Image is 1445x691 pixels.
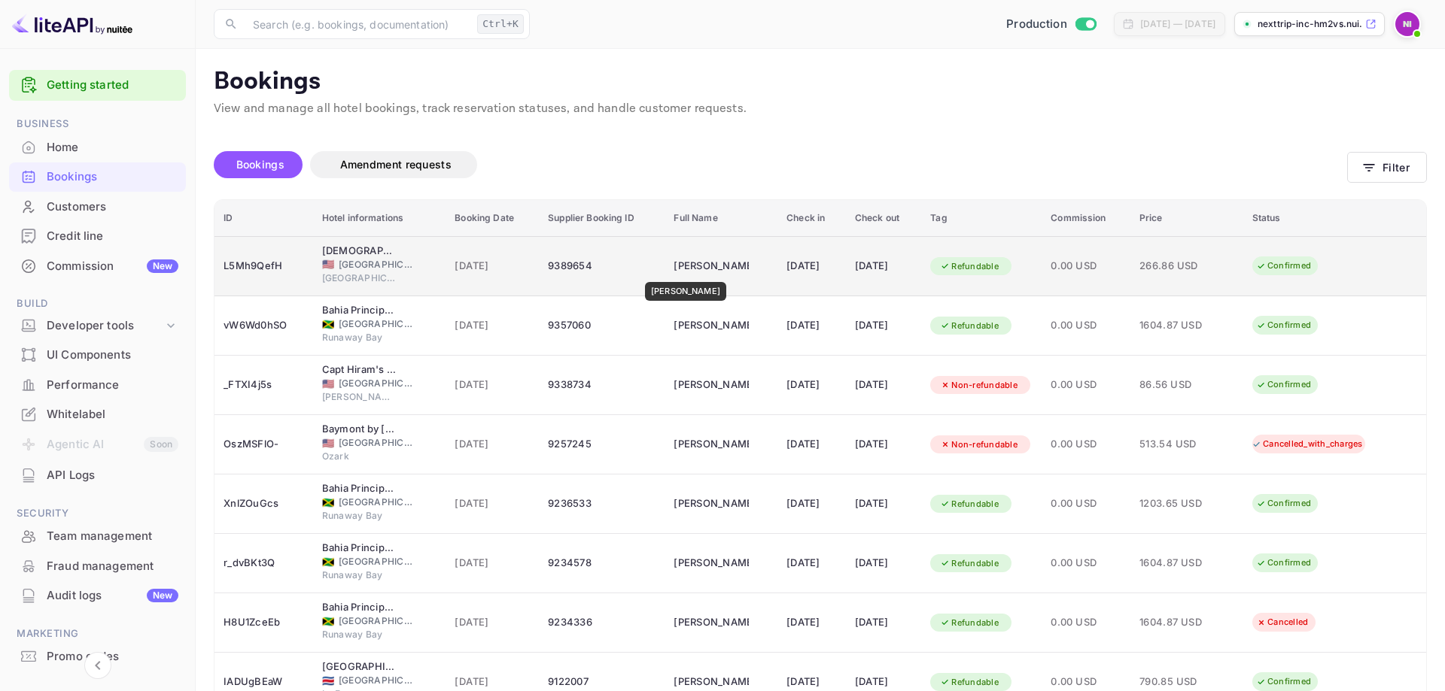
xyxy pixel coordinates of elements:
[9,461,186,490] div: API Logs
[47,528,178,545] div: Team management
[455,258,530,274] span: [DATE]
[322,676,334,686] span: Costa Rica
[47,317,163,335] div: Developer tools
[548,551,656,575] div: 9234578
[322,320,334,329] span: Jamaica
[47,347,178,364] div: UI Components
[1246,375,1321,394] div: Confirmed
[236,158,284,171] span: Bookings
[930,376,1027,395] div: Non-refundable
[1243,200,1426,237] th: Status
[47,648,178,665] div: Promo codes
[455,496,530,512] span: [DATE]
[322,659,397,674] div: Arenal Paraíso Resort & Thermo Mineral Hot Springs
[224,254,304,278] div: L5Mh9QefH
[1139,317,1215,334] span: 1604.87 USD
[855,432,912,456] div: [DATE]
[9,371,186,399] a: Performance
[9,581,186,611] div: Audit logsNew
[930,435,1027,454] div: Non-refundable
[322,498,334,508] span: Jamaica
[1139,555,1215,571] span: 1604.87 USD
[47,258,178,275] div: Commission
[9,252,186,280] a: CommissionNew
[322,244,397,259] div: Zen Living Suites Extended Stay - Jacksonville - Orange Park
[674,314,749,338] div: Ronaldo Lewis
[322,541,397,556] div: Bahia Principe Luxury Runaway Bay - Adults Only - All Inclusive
[9,341,186,370] div: UI Components
[9,626,186,642] span: Marketing
[9,642,186,670] a: Promo codes
[339,317,414,331] span: [GEOGRAPHIC_DATA]
[339,436,414,450] span: [GEOGRAPHIC_DATA]
[214,151,1347,178] div: account-settings tabs
[786,432,837,456] div: [DATE]
[1130,200,1243,237] th: Price
[9,70,186,101] div: Getting started
[339,496,414,509] span: [GEOGRAPHIC_DATA]
[339,674,414,687] span: [GEOGRAPHIC_DATA]
[9,222,186,251] div: Credit line
[47,139,178,156] div: Home
[47,467,178,484] div: API Logs
[214,200,313,237] th: ID
[339,258,414,271] span: [GEOGRAPHIC_DATA]
[1042,200,1130,237] th: Commission
[322,379,334,389] span: United States of America
[1139,436,1215,453] span: 513.54 USD
[674,551,749,575] div: Rahul Noble
[1139,614,1215,631] span: 1604.87 USD
[9,192,186,220] a: Customers
[322,557,334,567] span: Jamaica
[9,552,186,581] div: Fraud management
[455,674,530,690] span: [DATE]
[1242,435,1373,453] div: Cancelled_with_charges
[846,200,921,237] th: Check out
[455,317,530,334] span: [DATE]
[9,552,186,580] a: Fraud management
[455,436,530,453] span: [DATE]
[322,568,397,582] span: Runaway Bay
[1051,496,1121,512] span: 0.00 USD
[674,432,749,456] div: Brittney Atest
[674,373,749,397] div: Lori Rice
[855,492,912,516] div: [DATE]
[12,12,132,36] img: LiteAPI logo
[47,406,178,423] div: Whitelabel
[224,611,304,635] div: H8U1ZceEb
[9,371,186,400] div: Performance
[1000,16,1102,33] div: Switch to Sandbox mode
[9,162,186,190] a: Bookings
[1258,17,1362,31] p: nexttrip-inc-hm2vs.nui...
[313,200,446,237] th: Hotel informations
[9,162,186,192] div: Bookings
[1051,555,1121,571] span: 0.00 USD
[930,554,1008,573] div: Refundable
[665,200,777,237] th: Full Name
[1246,494,1321,513] div: Confirmed
[9,295,186,312] span: Build
[9,222,186,250] a: Credit line
[446,200,539,237] th: Booking Date
[1246,316,1321,335] div: Confirmed
[1139,674,1215,690] span: 790.85 USD
[9,133,186,162] div: Home
[455,555,530,571] span: [DATE]
[786,611,837,635] div: [DATE]
[930,614,1008,632] div: Refundable
[674,492,749,516] div: Akeem Reynolds
[855,551,912,575] div: [DATE]
[9,642,186,671] div: Promo codes
[786,373,837,397] div: [DATE]
[1051,674,1121,690] span: 0.00 USD
[1140,17,1215,31] div: [DATE] — [DATE]
[548,432,656,456] div: 9257245
[1395,12,1419,36] img: NextTrip INC
[674,611,749,635] div: David Hinds
[930,495,1008,514] div: Refundable
[214,67,1427,97] p: Bookings
[1139,496,1215,512] span: 1203.65 USD
[224,373,304,397] div: _FTXI4j5s
[322,271,397,285] span: [GEOGRAPHIC_DATA]
[147,259,178,273] div: New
